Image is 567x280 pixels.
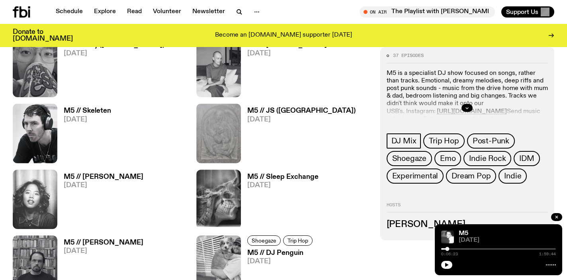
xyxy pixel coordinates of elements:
a: M5 [459,230,468,237]
a: Trip Hop [423,133,464,149]
span: DJ Mix [391,137,416,145]
span: Dream Pop [452,172,491,180]
span: [DATE] [247,182,319,189]
span: [DATE] [64,116,111,123]
span: Indie Rock [469,154,506,163]
a: Post-Punk [467,133,515,149]
span: [DATE] [247,258,315,265]
span: Experimental [392,172,438,180]
h3: Donate to [DOMAIN_NAME] [13,29,73,42]
h3: M5 // Skeleten [64,108,111,114]
a: Read [122,6,147,18]
h3: M5 // [PERSON_NAME] [64,239,143,246]
span: [DATE] [64,182,143,189]
span: Shoegaze [252,237,276,243]
span: Post-Punk [473,137,509,145]
a: M5 // [PERSON_NAME][DATE] [241,42,327,97]
a: Shoegaze [387,151,432,166]
span: Trip Hop [429,137,459,145]
span: Shoegaze [392,154,426,163]
span: [DATE] [247,116,356,123]
a: Indie [499,168,527,184]
span: [DATE] [64,50,164,57]
span: Indie [504,172,521,180]
a: Indie Rock [463,151,511,166]
a: Shoegaze [247,235,281,246]
h3: [PERSON_NAME] [387,220,548,229]
span: IDM [519,154,534,163]
a: Dream Pop [446,168,496,184]
h3: M5 // Sleep Exchange [247,174,319,180]
span: Emo [440,154,456,163]
a: Volunteer [148,6,186,18]
span: [DATE] [247,50,327,57]
p: M5 is a specialist DJ show focused on songs, rather than tracks. Emotional, dreamy melodies, deep... [387,70,548,139]
h3: M5 // JS ([GEOGRAPHIC_DATA]) [247,108,356,114]
span: [DATE] [459,237,556,243]
img: A black and white photo of Lilly wearing a white blouse and looking up at the camera. [441,231,454,243]
a: Schedule [51,6,88,18]
a: Explore [89,6,121,18]
a: IDM [514,151,540,166]
a: Emo [434,151,461,166]
a: Trip Hop [283,235,313,246]
h2: Hosts [387,203,548,212]
button: Support Us [501,6,554,18]
span: 1:59:44 [539,252,556,256]
span: 0:06:23 [441,252,458,256]
a: M5 // [PERSON_NAME][DATE] [57,174,143,229]
a: M5 // Kitty ([PERSON_NAME])[DATE] [57,42,164,97]
h3: M5 // [PERSON_NAME] [64,174,143,180]
a: DJ Mix [387,133,421,149]
span: [DATE] [64,248,143,255]
a: M5 // Sleep Exchange[DATE] [241,174,319,229]
span: Support Us [506,8,538,16]
p: Become an [DOMAIN_NAME] supporter [DATE] [215,32,352,39]
button: On AirThe Playlist with [PERSON_NAME] [360,6,495,18]
a: M5 // JS ([GEOGRAPHIC_DATA])[DATE] [241,108,356,163]
h3: M5 // DJ Penguin [247,250,315,257]
a: Experimental [387,168,444,184]
a: Newsletter [188,6,230,18]
span: Trip Hop [287,237,308,243]
span: 37 episodes [393,53,424,58]
a: M5 // Skeleten[DATE] [57,108,111,163]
